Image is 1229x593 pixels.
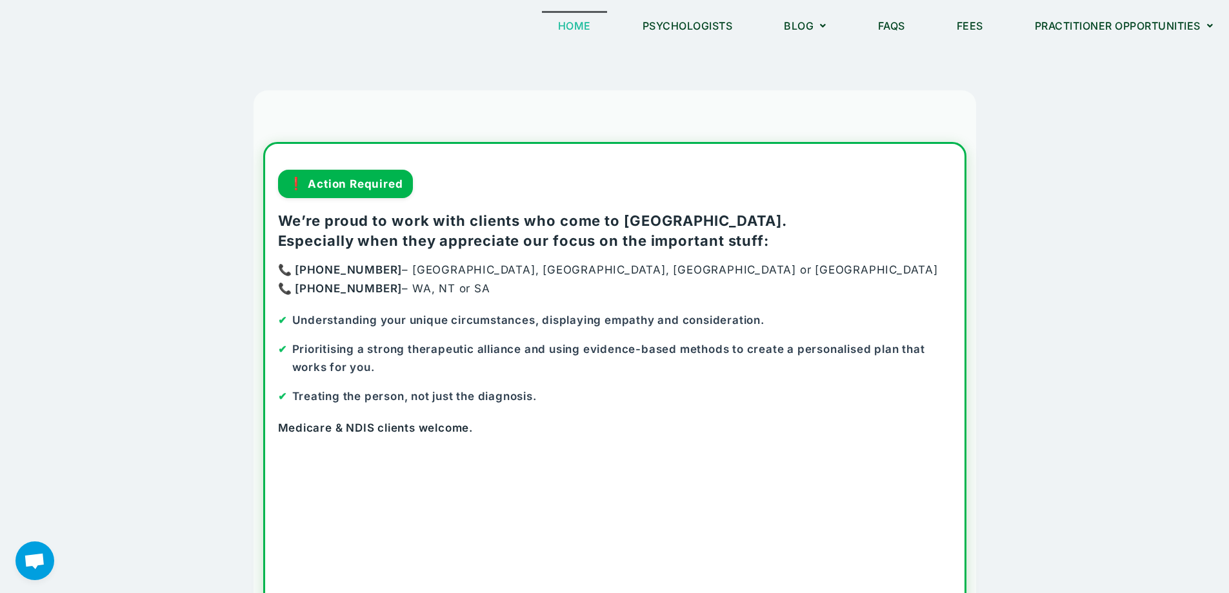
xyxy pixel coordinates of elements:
strong: Understanding your unique circumstances, displaying empathy and consideration. [292,314,764,327]
a: Home [542,11,607,41]
a: Open chat [15,541,54,580]
div: Action Required [278,170,414,198]
a: Fees [941,11,999,41]
strong: Prioritising a strong therapeutic alliance and using evidence-based methods to create a personali... [292,343,925,374]
p: – [GEOGRAPHIC_DATA], [GEOGRAPHIC_DATA], [GEOGRAPHIC_DATA] or [GEOGRAPHIC_DATA] – WA, NT or SA [278,261,952,298]
a: Blog [768,11,843,41]
h3: We’re proud to work with clients who come to [GEOGRAPHIC_DATA]. Especially when they appreciate o... [278,211,952,251]
a: FAQs [862,11,921,41]
strong: Treating the person, not just the diagnosis. [292,390,537,403]
strong: 📞 [PHONE_NUMBER] [278,263,403,276]
strong: 📞 [PHONE_NUMBER] [278,282,403,295]
a: Psychologists [626,11,749,41]
strong: Medicare & NDIS clients welcome. [278,421,474,434]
